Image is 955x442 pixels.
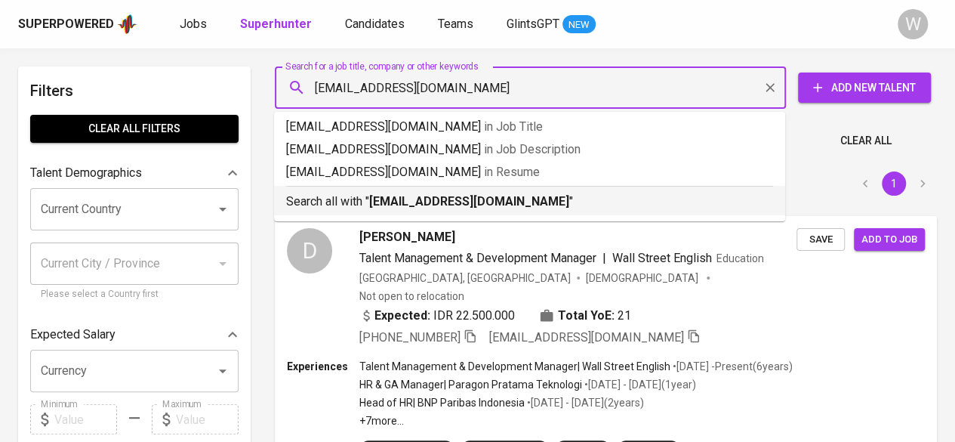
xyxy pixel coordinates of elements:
span: in Resume [484,165,540,179]
b: Total YoE: [558,307,615,325]
span: in Job Description [484,142,581,156]
p: [EMAIL_ADDRESS][DOMAIN_NAME] [286,163,773,181]
p: [EMAIL_ADDRESS][DOMAIN_NAME] [286,118,773,136]
span: Clear All filters [42,119,226,138]
a: Superhunter [240,15,315,34]
div: Superpowered [18,16,114,33]
b: [EMAIL_ADDRESS][DOMAIN_NAME] [369,194,569,209]
span: [DEMOGRAPHIC_DATA] [586,270,701,286]
a: Teams [438,15,476,34]
b: Expected: [374,307,430,325]
div: [GEOGRAPHIC_DATA], [GEOGRAPHIC_DATA] [359,270,571,286]
a: Candidates [345,15,408,34]
nav: pagination navigation [851,172,937,196]
button: Clear All [834,127,898,155]
p: Talent Management & Development Manager | Wall Street English [359,359,670,374]
input: Value [176,404,239,434]
span: Talent Management & Development Manager [359,251,596,265]
span: NEW [562,17,596,32]
p: • [DATE] - [DATE] ( 1 year ) [582,377,696,392]
p: • [DATE] - Present ( 6 years ) [670,359,793,374]
input: Value [54,404,117,434]
span: 21 [618,307,631,325]
div: IDR 22.500.000 [359,307,515,325]
img: app logo [117,13,137,36]
span: Add New Talent [810,79,919,97]
div: Expected Salary [30,320,239,350]
p: Expected Salary [30,326,116,344]
p: HR & GA Manager | Paragon Pratama Teknologi [359,377,582,392]
span: Education [716,252,764,264]
p: [EMAIL_ADDRESS][DOMAIN_NAME] [286,141,773,159]
p: Talent Demographics [30,164,142,182]
button: Save [796,228,845,252]
button: Open [212,360,233,382]
h6: Filters [30,79,239,103]
p: Please select a Country first [41,287,228,302]
span: | [602,249,606,267]
span: Clear All [840,131,892,150]
button: Clear [759,77,781,98]
a: Jobs [180,15,210,34]
span: [EMAIL_ADDRESS][DOMAIN_NAME] [489,330,684,345]
p: • [DATE] - [DATE] ( 2 years ) [525,395,644,410]
a: Superpoweredapp logo [18,13,137,36]
span: Teams [438,17,473,31]
span: GlintsGPT [507,17,559,31]
button: Add New Talent [798,73,931,103]
p: +7 more ... [359,413,793,428]
div: Talent Demographics [30,158,239,188]
button: page 1 [882,172,906,196]
p: Search all with " " [286,193,773,211]
span: Add to job [861,231,917,249]
span: Save [804,231,837,249]
span: Jobs [180,17,207,31]
a: GlintsGPT NEW [507,15,596,34]
span: Wall Street English [612,251,712,265]
button: Open [212,199,233,220]
p: Head of HR | BNP Paribas Indonesia [359,395,525,410]
span: [PERSON_NAME] [359,228,455,246]
span: in Job Title [484,119,543,134]
b: Superhunter [240,17,312,31]
span: [PHONE_NUMBER] [359,330,461,345]
button: Add to job [854,228,925,252]
button: Clear All filters [30,115,239,143]
span: Candidates [345,17,405,31]
div: W [898,9,928,39]
p: Not open to relocation [359,289,464,304]
p: Experiences [287,359,359,374]
div: D [287,228,332,274]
